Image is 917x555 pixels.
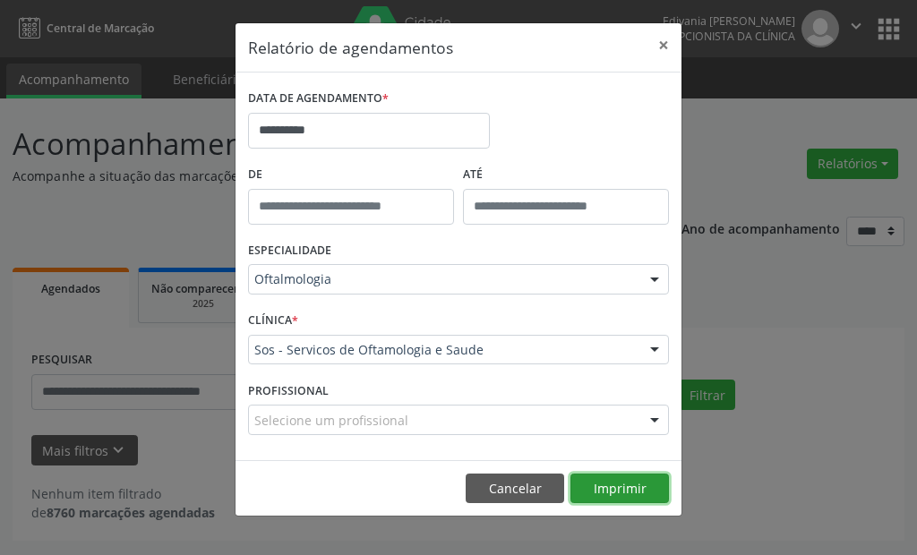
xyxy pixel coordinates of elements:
[248,161,454,189] label: De
[466,474,564,504] button: Cancelar
[248,237,331,265] label: ESPECIALIDADE
[248,307,298,335] label: CLÍNICA
[646,23,681,67] button: Close
[248,377,329,405] label: PROFISSIONAL
[254,270,632,288] span: Oftalmologia
[248,36,453,59] h5: Relatório de agendamentos
[463,161,669,189] label: ATÉ
[570,474,669,504] button: Imprimir
[254,341,632,359] span: Sos - Servicos de Oftamologia e Saude
[254,411,408,430] span: Selecione um profissional
[248,85,389,113] label: DATA DE AGENDAMENTO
